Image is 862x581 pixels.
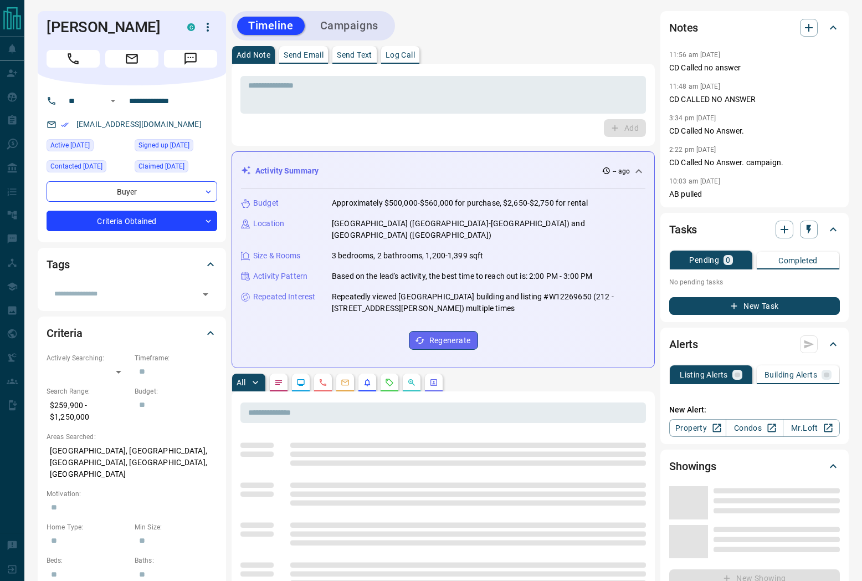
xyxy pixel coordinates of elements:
p: AB pulled [669,188,840,200]
p: Budget: [135,386,217,396]
div: Notes [669,14,840,41]
p: Repeated Interest [253,291,315,303]
div: Criteria [47,320,217,346]
span: Email [105,50,158,68]
p: Pending [689,256,719,264]
p: Activity Summary [255,165,319,177]
div: Alerts [669,331,840,358]
p: 3 bedrooms, 2 bathrooms, 1,200-1,399 sqft [332,250,483,262]
p: Search Range: [47,386,129,396]
h2: Tags [47,256,69,273]
p: $259,900 - $1,250,000 [47,396,129,426]
p: Budget [253,197,279,209]
p: Based on the lead's activity, the best time to reach out is: 2:00 PM - 3:00 PM [332,271,592,282]
p: 2:22 pm [DATE] [669,146,716,154]
p: Min Size: [135,522,217,532]
p: Location [253,218,284,230]
p: Building Alerts [764,371,817,379]
p: Listing Alerts [680,371,728,379]
p: Log Call [386,51,415,59]
p: Areas Searched: [47,432,217,442]
p: Approximately $500,000-$560,000 for purchase, $2,650-$2,750 for rental [332,197,588,209]
svg: Listing Alerts [363,378,372,387]
div: Tue Oct 14 2025 [47,160,129,176]
p: All [237,379,245,386]
h2: Tasks [669,221,697,238]
p: Repeatedly viewed [GEOGRAPHIC_DATA] building and listing #W12269650 (212 - [STREET_ADDRESS][PERSO... [332,291,645,314]
p: Beds: [47,555,129,565]
button: Campaigns [309,17,389,35]
p: Home Type: [47,522,129,532]
p: CD Called no answer [669,62,840,74]
a: Mr.Loft [783,419,840,437]
h2: Notes [669,19,698,37]
button: Regenerate [409,331,478,350]
button: Open [198,287,213,302]
div: condos.ca [187,23,195,31]
div: Tags [47,251,217,278]
svg: Calls [319,378,327,387]
div: Tue Oct 14 2025 [47,139,129,155]
svg: Email Verified [61,121,69,129]
button: Timeline [237,17,305,35]
p: Size & Rooms [253,250,301,262]
span: Message [164,50,217,68]
p: -- ago [613,166,630,176]
h2: Showings [669,457,716,475]
p: 3:34 pm [DATE] [669,114,716,122]
h2: Alerts [669,335,698,353]
p: CD Called No Answer. campaign. [669,157,840,169]
span: Active [DATE] [50,140,90,151]
span: Call [47,50,100,68]
button: Open [106,94,120,108]
svg: Lead Browsing Activity [296,378,305,387]
p: 11:56 am [DATE] [669,51,720,59]
p: Completed [778,257,818,264]
span: Contacted [DATE] [50,161,102,172]
svg: Emails [341,378,350,387]
div: Criteria Obtained [47,211,217,231]
p: CD Called No Answer. [669,125,840,137]
a: Property [669,419,726,437]
p: 10:03 am [DATE] [669,177,720,185]
div: Showings [669,453,840,480]
p: 0 [726,256,730,264]
p: New Alert: [669,404,840,416]
p: Send Email [284,51,324,59]
svg: Agent Actions [429,378,438,387]
button: New Task [669,297,840,315]
div: Thu May 09 2024 [135,160,217,176]
p: Add Note [237,51,270,59]
p: Motivation: [47,489,217,499]
p: [GEOGRAPHIC_DATA], [GEOGRAPHIC_DATA], [GEOGRAPHIC_DATA], [GEOGRAPHIC_DATA], [GEOGRAPHIC_DATA] [47,442,217,483]
h1: [PERSON_NAME] [47,18,171,36]
p: 11:48 am [DATE] [669,83,720,90]
p: [GEOGRAPHIC_DATA] ([GEOGRAPHIC_DATA]-[GEOGRAPHIC_DATA]) and [GEOGRAPHIC_DATA] ([GEOGRAPHIC_DATA]) [332,218,645,241]
p: Actively Searching: [47,353,129,363]
span: Signed up [DATE] [138,140,189,151]
p: Timeframe: [135,353,217,363]
svg: Requests [385,378,394,387]
div: Buyer [47,181,217,202]
div: Tasks [669,216,840,243]
p: Baths: [135,555,217,565]
p: Activity Pattern [253,271,307,282]
div: Activity Summary-- ago [241,161,645,181]
p: Send Text [337,51,372,59]
div: Tue May 07 2024 [135,139,217,155]
span: Claimed [DATE] [138,161,184,172]
p: No pending tasks [669,274,840,290]
h2: Criteria [47,324,83,342]
a: [EMAIL_ADDRESS][DOMAIN_NAME] [76,120,202,129]
p: CD CALLED NO ANSWER [669,94,840,105]
a: Condos [726,419,783,437]
svg: Opportunities [407,378,416,387]
svg: Notes [274,378,283,387]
